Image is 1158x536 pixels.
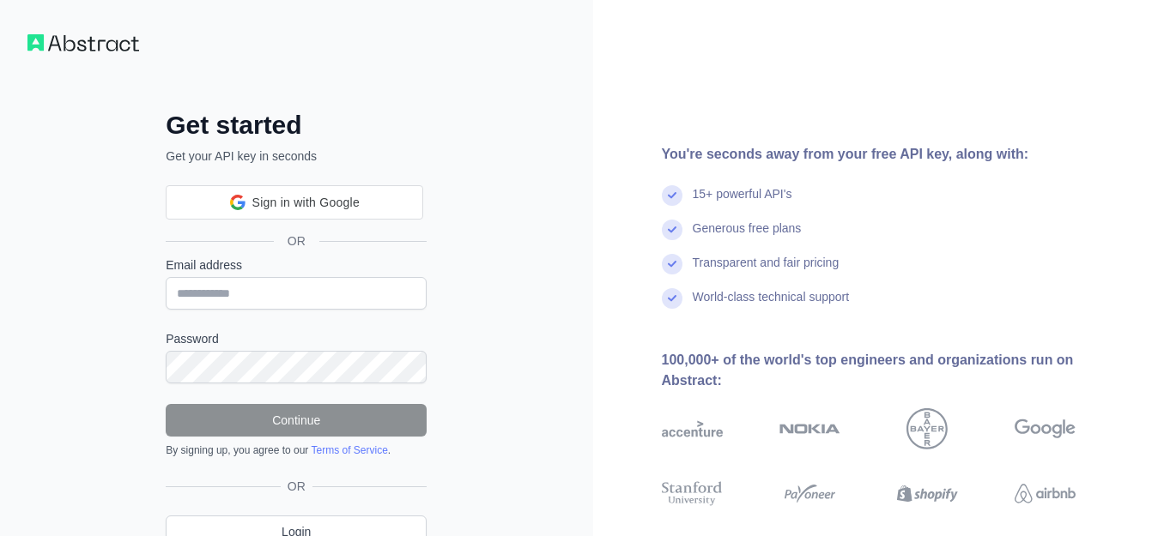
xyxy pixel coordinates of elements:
img: Workflow [27,34,139,51]
img: nokia [779,408,840,449]
div: 15+ powerful API's [693,185,792,220]
img: check mark [662,288,682,309]
div: World-class technical support [693,288,850,322]
div: Transparent and fair pricing [693,254,840,288]
div: 100,000+ of the world's top engineers and organizations run on Abstract: [662,350,1131,391]
h2: Get started [166,110,427,141]
label: Email address [166,256,427,274]
span: OR [274,232,319,250]
span: Sign in with Google [252,194,360,212]
img: accenture [662,408,723,449]
button: Continue [166,404,427,437]
div: Sign in with Google [166,185,423,220]
div: Generous free plans [693,220,802,254]
img: bayer [906,408,948,449]
img: google [1015,408,1076,449]
img: check mark [662,254,682,274]
a: Terms of Service [311,444,387,456]
img: payoneer [779,479,840,509]
img: check mark [662,185,682,206]
div: You're seconds away from your free API key, along with: [662,144,1131,165]
img: airbnb [1015,479,1076,509]
img: stanford university [662,479,723,509]
img: shopify [897,479,958,509]
img: check mark [662,220,682,240]
div: By signing up, you agree to our . [166,443,427,457]
label: Password [166,330,427,347]
p: Get your API key in seconds [166,148,427,165]
span: OR [281,478,312,495]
